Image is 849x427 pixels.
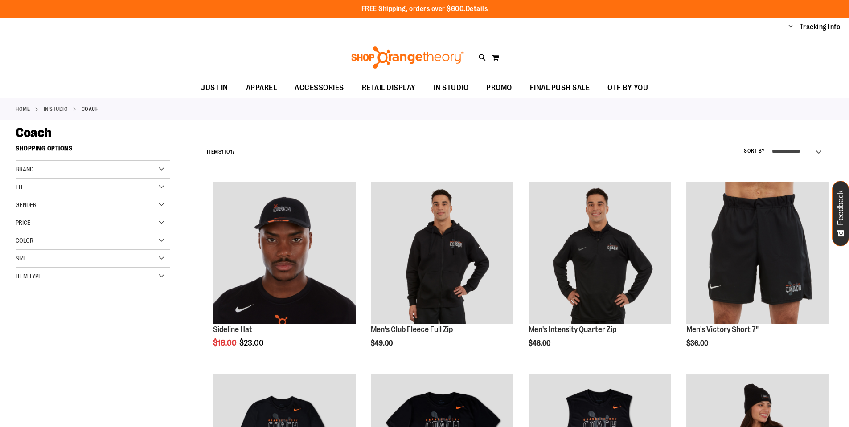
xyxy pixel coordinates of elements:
[682,177,833,370] div: product
[350,46,465,69] img: Shop Orangetheory
[201,78,228,98] span: JUST IN
[686,325,759,334] a: Men's Victory Short 7"
[209,177,360,370] div: product
[434,78,469,98] span: IN STUDIO
[207,145,235,159] h2: Items to
[361,4,488,14] p: FREE Shipping, orders over $600.
[44,105,68,113] a: IN STUDIO
[362,78,416,98] span: RETAIL DISPLAY
[16,237,33,244] span: Color
[371,325,453,334] a: Men's Club Fleece Full Zip
[366,177,518,370] div: product
[213,338,238,347] span: $16.00
[16,125,51,140] span: Coach
[837,190,845,225] span: Feedback
[425,78,478,98] a: IN STUDIO
[82,105,99,113] strong: Coach
[295,78,344,98] span: ACCESSORIES
[371,182,513,325] a: OTF Mens Coach FA23 Club Fleece Full Zip - Black primary image
[16,141,170,161] strong: Shopping Options
[371,339,394,347] span: $49.00
[686,182,829,324] img: OTF Mens Coach FA23 Victory Short - Black primary image
[286,78,353,98] a: ACCESSORIES
[221,149,224,155] span: 1
[16,272,41,280] span: Item Type
[744,147,765,155] label: Sort By
[466,5,488,13] a: Details
[230,149,235,155] span: 17
[529,182,671,325] a: OTF Mens Coach FA23 Intensity Quarter Zip - Black primary image
[529,325,616,334] a: Men's Intensity Quarter Zip
[524,177,676,370] div: product
[788,23,793,32] button: Account menu
[832,181,849,246] button: Feedback - Show survey
[16,105,30,113] a: Home
[16,166,33,173] span: Brand
[246,78,277,98] span: APPAREL
[529,339,552,347] span: $46.00
[599,78,657,98] a: OTF BY YOU
[800,22,841,32] a: Tracking Info
[686,339,710,347] span: $36.00
[371,182,513,324] img: OTF Mens Coach FA23 Club Fleece Full Zip - Black primary image
[486,78,512,98] span: PROMO
[686,182,829,325] a: OTF Mens Coach FA23 Victory Short - Black primary image
[237,78,286,98] a: APPAREL
[16,183,23,191] span: Fit
[239,338,265,347] span: $23.00
[213,182,356,325] a: Sideline Hat primary image
[353,78,425,98] a: RETAIL DISPLAY
[530,78,590,98] span: FINAL PUSH SALE
[607,78,648,98] span: OTF BY YOU
[16,201,37,208] span: Gender
[16,219,30,226] span: Price
[529,182,671,324] img: OTF Mens Coach FA23 Intensity Quarter Zip - Black primary image
[192,78,237,98] a: JUST IN
[521,78,599,98] a: FINAL PUSH SALE
[477,78,521,98] a: PROMO
[213,182,356,324] img: Sideline Hat primary image
[213,325,252,334] a: Sideline Hat
[16,255,26,262] span: Size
